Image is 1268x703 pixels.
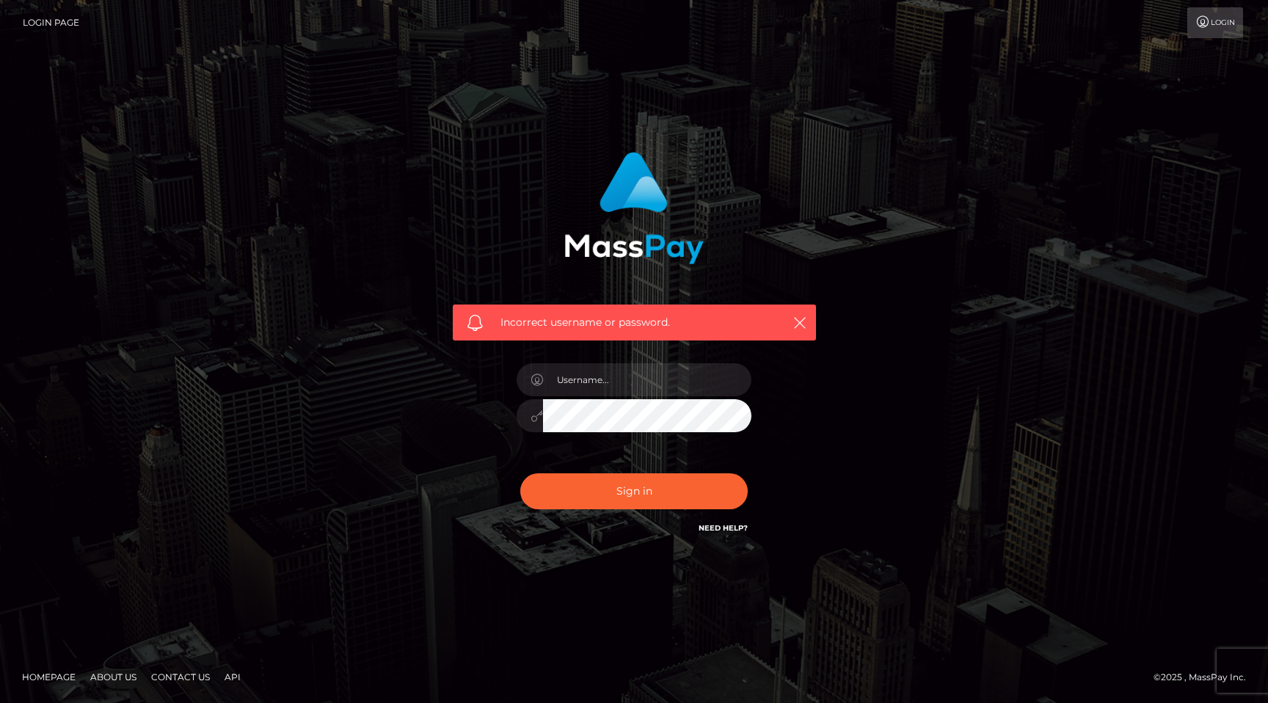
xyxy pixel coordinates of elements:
[500,315,768,330] span: Incorrect username or password.
[16,666,81,688] a: Homepage
[1154,669,1257,685] div: © 2025 , MassPay Inc.
[564,152,704,264] img: MassPay Login
[543,363,751,396] input: Username...
[699,523,748,533] a: Need Help?
[84,666,142,688] a: About Us
[23,7,79,38] a: Login Page
[145,666,216,688] a: Contact Us
[219,666,247,688] a: API
[1187,7,1243,38] a: Login
[520,473,748,509] button: Sign in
